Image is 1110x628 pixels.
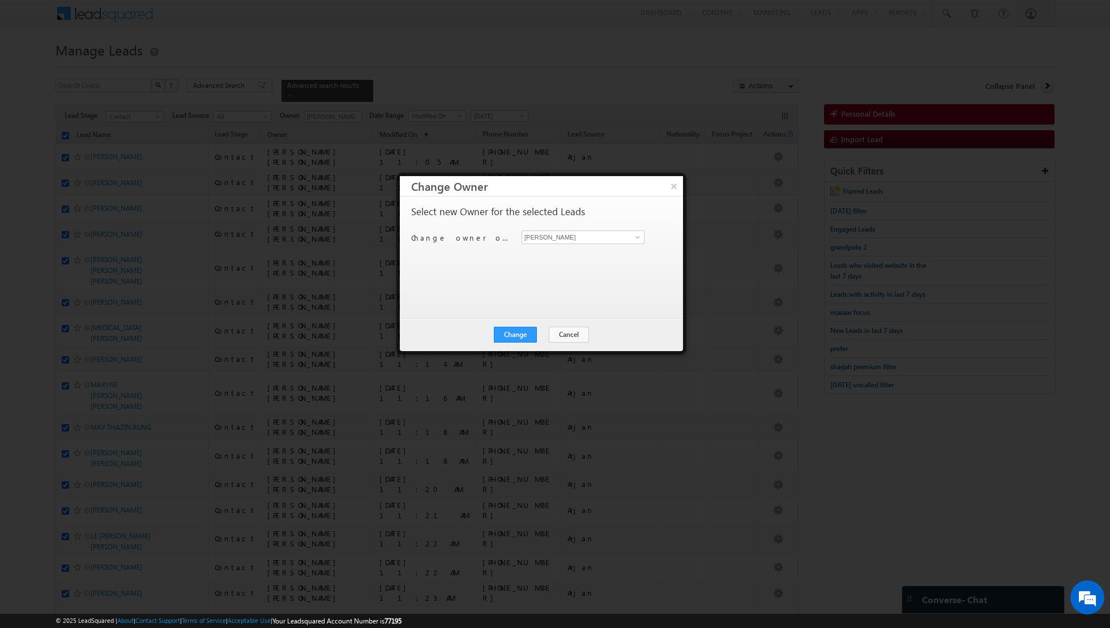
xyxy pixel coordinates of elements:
[411,207,585,217] p: Select new Owner for the selected Leads
[629,232,643,243] a: Show All Items
[665,176,683,196] button: ×
[59,59,190,74] div: Chat with us now
[411,176,683,196] h3: Change Owner
[15,105,207,340] textarea: Type your message and hit 'Enter'
[411,233,513,243] p: Change owner of 69 leads to
[55,616,402,626] span: © 2025 LeadSquared | | | | |
[154,349,206,364] em: Start Chat
[135,617,180,624] a: Contact Support
[522,230,644,244] input: Type to Search
[494,327,537,343] button: Change
[186,6,213,33] div: Minimize live chat window
[272,617,402,625] span: Your Leadsquared Account Number is
[182,617,226,624] a: Terms of Service
[228,617,271,624] a: Acceptable Use
[117,617,134,624] a: About
[385,617,402,625] span: 77195
[19,59,48,74] img: d_60004797649_company_0_60004797649
[549,327,589,343] button: Cancel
